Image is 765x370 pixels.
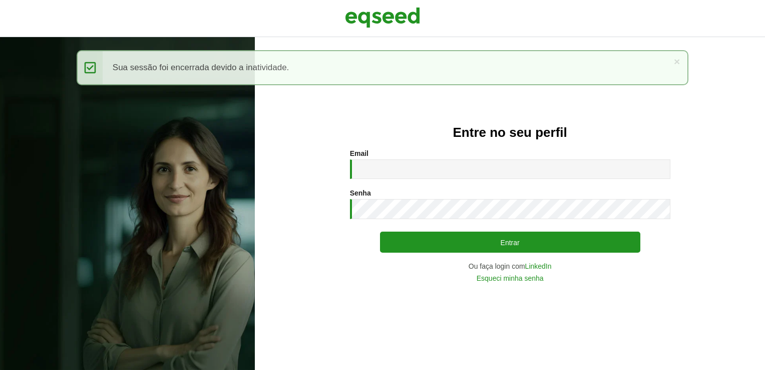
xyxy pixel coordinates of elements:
[275,125,745,140] h2: Entre no seu perfil
[77,50,688,85] div: Sua sessão foi encerrada devido a inatividade.
[350,150,368,157] label: Email
[350,190,371,197] label: Senha
[477,275,544,282] a: Esqueci minha senha
[674,56,680,67] a: ×
[345,5,420,30] img: EqSeed Logo
[525,263,552,270] a: LinkedIn
[350,263,670,270] div: Ou faça login com
[380,232,640,253] button: Entrar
